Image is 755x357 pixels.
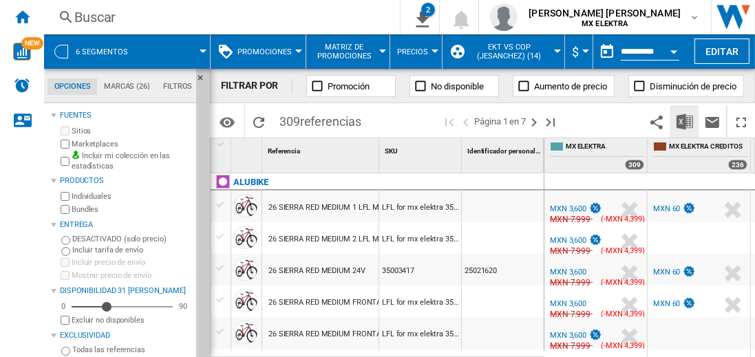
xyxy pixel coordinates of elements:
div: 26 SIERRA RED MEDIUM FRONTAL 1 LFL MX ELEKTRA [268,287,453,318]
button: 6 segmentos [76,34,142,69]
button: Maximizar [727,105,755,138]
input: Individuales [61,192,70,201]
button: Enviar este reporte por correo electrónico [699,105,726,138]
div: ( ) [601,213,635,226]
button: Descargar en Excel [671,105,699,138]
span: Promoción [328,81,370,91]
div: Haga clic para filtrar por esa marca [233,174,268,191]
button: Open calendar [661,37,686,62]
div: LFL for mx elektra 35003417-1 [379,191,461,222]
div: ( ) [601,307,635,321]
label: Todas las referencias [72,345,191,355]
img: test [682,297,696,309]
div: Última actualización : martes, 23 de septiembre de 2025 15:04 [550,299,586,308]
button: Editar [694,39,749,64]
button: Promociones [237,34,299,69]
label: DESACTIVADO (solo precio) [72,234,191,244]
span: -MXN 4,399 [604,278,642,287]
span: -MXN 4,399 [604,341,642,350]
div: FILTRAR POR [221,79,293,93]
div: Última actualización : martes, 23 de septiembre de 2025 15:02 [550,268,586,277]
img: test [588,234,602,246]
div: 0 [58,301,69,312]
div: Exclusividad [60,330,191,341]
span: [PERSON_NAME] [PERSON_NAME] [529,6,681,20]
img: profile.jpg [490,3,518,31]
label: Incluir precio de envío [72,257,191,268]
label: Sitios [72,126,191,136]
div: 90 [176,301,191,312]
div: Última actualización : martes, 23 de septiembre de 2025 16:19 [653,268,680,277]
div: Disponibilidad 31 [PERSON_NAME] [60,285,191,296]
div: Sort None [234,138,262,160]
div: Última actualización : martes, 23 de septiembre de 2025 15:03 [550,331,586,340]
div: LFL for mx elektra 35003417-2 [379,222,461,254]
md-tab-item: Filtros [156,78,199,95]
span: Referencia [268,147,300,155]
div: test [682,268,696,277]
button: Disminución de precio [628,75,744,97]
button: md-calendar [593,38,621,65]
span: -MXN 4,399 [604,246,642,255]
div: 26 SIERRA RED MEDIUM FRONTAL LFL MX ELEKTRA [268,318,447,350]
button: Última página [542,105,559,138]
div: LFL for mx elektra 35003417-4 [379,285,461,317]
div: ( ) [601,339,635,353]
span: -MXN 4,399 [604,310,642,318]
div: Sort None [465,138,544,160]
div: Última actualización : martes, 23 de septiembre de 2025 15:00 [550,236,586,245]
div: Última actualización : martes, 23 de septiembre de 2025 15:03 [548,339,591,353]
div: Productos [60,175,191,186]
span: Matriz de promociones [313,43,376,61]
span: 309 [273,105,368,134]
span: EKT vs Cop (jesanchez) (14) [468,43,551,61]
div: test [588,204,602,213]
label: Mostrar precio de envío [72,270,191,281]
div: 6 segmentos [51,34,203,69]
img: mysite-bg-18x18.png [72,151,80,159]
md-tab-item: Marcas (26) [97,78,156,95]
button: Página siguiente [526,105,542,138]
div: Identificador personalizado Sort None [465,138,544,160]
button: $ [572,34,586,69]
img: test [682,266,696,277]
div: Sort None [265,138,379,160]
div: test [588,236,602,245]
div: Promociones [217,34,299,69]
input: Marketplaces [61,140,70,149]
input: Incluir tarifa de envío [61,247,70,256]
div: ( ) [601,276,635,290]
button: Precios [397,34,435,69]
div: LFL for mx elektra 35003417-3 [379,317,461,349]
span: No disponible [431,81,484,91]
button: Primera página [441,105,458,138]
div: Fuentes [60,110,191,121]
div: Última actualización : martes, 23 de septiembre de 2025 15:02 [653,204,680,213]
span: MX ELEKTRA CREDITOS [669,142,747,153]
div: MX ELEKTRA CREDITOS 236 offers sold by MX ELEKTRA CREDITOS [650,138,750,173]
img: alerts-logo.svg [14,77,30,94]
input: Mostrar precio de envío [61,271,70,280]
input: Incluir mi colección en las estadísticas [61,153,70,170]
button: >Página anterior [458,105,474,138]
div: Sort None [382,138,461,160]
div: Buscar [74,8,364,27]
div: 2 [421,3,435,17]
md-menu: Currency [565,34,593,69]
div: Última actualización : martes, 23 de septiembre de 2025 15:00 [548,244,591,258]
button: Matriz de promociones [313,34,383,69]
div: Última actualización : martes, 23 de septiembre de 2025 15:04 [548,307,591,321]
div: MX ELEKTRA 309 offers sold by MX ELEKTRA [547,138,647,173]
span: Página 1 en 7 [474,105,526,138]
div: EKT vs Cop (jesanchez) (14) [449,34,557,69]
div: 26 SIERRA RED MEDIUM 1 LFL MX ELEKTRA [268,192,417,224]
button: EKT vs Cop (jesanchez) (14) [468,34,557,69]
label: Incluir mi colección en las estadísticas [72,151,191,172]
div: Entrega [60,219,191,230]
input: Incluir precio de envío [61,258,70,267]
div: SKU Sort None [382,138,461,160]
input: Sitios [61,127,70,136]
span: MX ELEKTRA [566,142,644,153]
md-slider: Disponibilidad [72,300,173,314]
div: 26 SIERRA RED MEDIUM 24V [268,255,365,287]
